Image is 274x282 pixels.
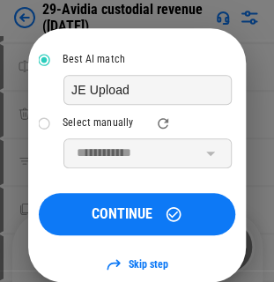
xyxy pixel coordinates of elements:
button: refresh [151,111,175,136]
div: Best AI match [63,54,125,66]
p: JE Upload [71,81,130,99]
div: Select manually [63,117,133,130]
button: CONTINUE [39,193,235,235]
span: CONTINUE [92,207,152,221]
a: Skip step [106,256,168,273]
